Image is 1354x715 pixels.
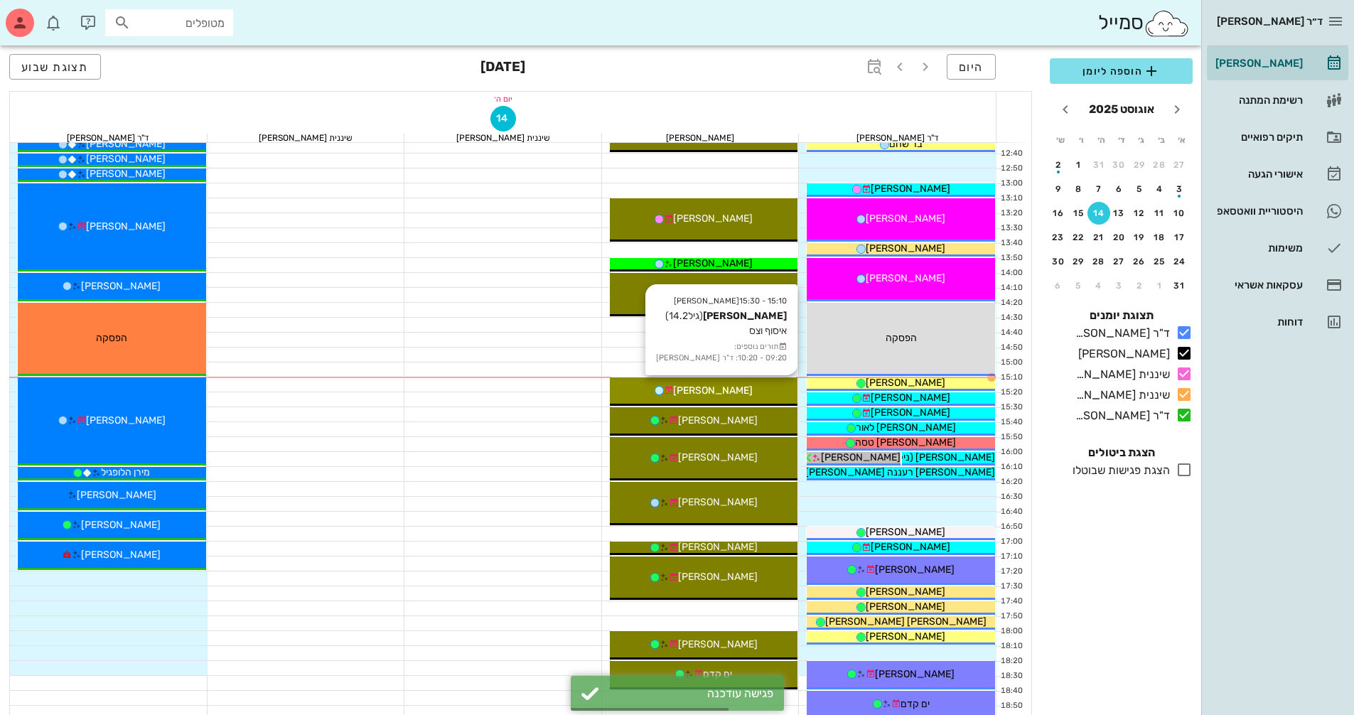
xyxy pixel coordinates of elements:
[1128,250,1151,273] button: 26
[799,134,996,142] div: ד"ר [PERSON_NAME]
[996,596,1026,608] div: 17:40
[1092,128,1110,152] th: ה׳
[1149,257,1171,267] div: 25
[866,377,945,389] span: [PERSON_NAME]
[996,222,1026,235] div: 13:30
[1108,274,1131,297] button: 3
[1050,307,1193,324] h4: תצוגת יומנים
[1108,178,1131,200] button: 6
[1051,128,1070,152] th: ש׳
[1207,305,1348,339] a: דוחות
[996,282,1026,294] div: 14:10
[996,655,1026,667] div: 18:20
[996,237,1026,249] div: 13:40
[11,50,233,109] div: הי, יש לנו מטופל [PERSON_NAME] שיש לו תור היום ושינה תור במהלך היום - אין אפשרות לשלוח לו את התור...
[208,134,404,142] div: שיננית [PERSON_NAME]
[1108,202,1131,225] button: 13
[871,407,950,419] span: [PERSON_NAME]
[1128,208,1151,218] div: 12
[244,460,267,483] button: …שלח הודעה
[1071,128,1090,152] th: ו׳
[1128,202,1151,225] button: 12
[21,60,89,74] span: תצוגת שבוע
[1068,257,1090,267] div: 29
[1108,226,1131,249] button: 20
[1168,184,1191,194] div: 3
[1047,274,1070,297] button: 6
[1068,154,1090,176] button: 1
[81,519,161,531] span: [PERSON_NAME]
[996,581,1026,593] div: 17:30
[1087,250,1110,273] button: 28
[1128,154,1151,176] button: 29
[1207,83,1348,117] a: רשימת המתנה
[1207,268,1348,302] a: עסקאות אשראי
[871,392,950,404] span: [PERSON_NAME]
[678,451,758,463] span: [PERSON_NAME]
[1047,208,1070,218] div: 16
[1149,184,1171,194] div: 4
[1053,97,1078,122] button: חודש הבא
[996,685,1026,697] div: 18:40
[9,54,101,80] button: תצוגת שבוע
[63,189,262,244] div: לחילופין - [PERSON_NAME] --> לחיצה על שם המטופל בשעה הנבחרת (12:40) --> שליחת תורים עתידיים בוואטסאפ
[81,549,161,561] span: [PERSON_NAME]
[1144,9,1190,38] img: SmileCloud logo
[1108,281,1131,291] div: 3
[97,18,215,32] p: פעילות אחרונה לפני 30 דקות
[1061,63,1181,80] span: הוספה ליומן
[1168,281,1191,291] div: 31
[1168,202,1191,225] button: 10
[1149,281,1171,291] div: 1
[866,526,945,538] span: [PERSON_NAME]
[480,54,525,82] h3: [DATE]
[996,611,1026,623] div: 17:50
[996,342,1026,354] div: 14:50
[1128,184,1151,194] div: 5
[1047,202,1070,225] button: 16
[996,625,1026,638] div: 18:00
[221,8,244,31] img: Profile image for מיכל
[673,385,753,397] span: [PERSON_NAME]
[1087,184,1110,194] div: 7
[22,466,33,477] button: בוחר סמלי אמוג‘י
[11,297,59,328] div: תודה!
[86,168,166,180] span: [PERSON_NAME]
[1070,366,1170,383] div: שיננית [PERSON_NAME]
[856,421,956,434] span: [PERSON_NAME] לאור
[1168,250,1191,273] button: 24
[1128,274,1151,297] button: 2
[1068,160,1090,170] div: 1
[1108,250,1131,273] button: 27
[1047,160,1070,170] div: 2
[1213,168,1303,180] div: אישורי הגעה
[1217,15,1323,28] span: ד״ר [PERSON_NAME]
[1168,232,1191,242] div: 17
[1047,232,1070,242] div: 23
[1213,95,1303,106] div: רשימת המתנה
[1108,184,1131,194] div: 6
[11,297,273,330] div: פארן אומר…
[1068,178,1090,200] button: 8
[1173,128,1191,152] th: א׳
[996,193,1026,205] div: 13:10
[996,446,1026,458] div: 16:00
[947,54,996,80] button: היום
[703,668,732,680] span: ים קדם
[875,668,955,680] span: [PERSON_NAME]
[866,272,945,284] span: [PERSON_NAME]
[86,414,166,426] span: [PERSON_NAME]
[1047,178,1070,200] button: 9
[996,640,1026,652] div: 18:10
[1108,160,1131,170] div: 30
[51,181,273,253] div: לחילופין -[PERSON_NAME] --> לחיצה על שם המטופל בשעה הנבחרת (12:40) --> שליחת תורים עתידיים בוואטסאפ
[866,242,945,254] span: [PERSON_NAME]
[996,178,1026,190] div: 13:00
[1068,274,1090,297] button: 5
[1213,316,1303,328] div: דוחות
[11,181,273,254] div: מיכל אומר…
[1128,281,1151,291] div: 2
[1047,250,1070,273] button: 30
[1068,202,1090,225] button: 15
[996,670,1026,682] div: 18:30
